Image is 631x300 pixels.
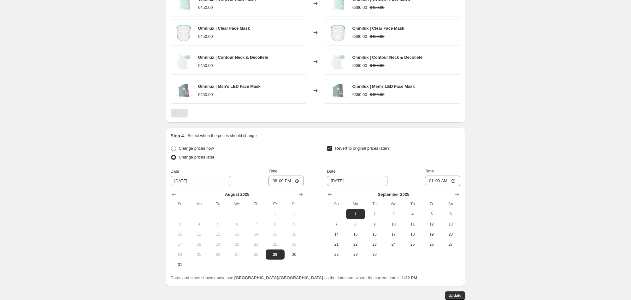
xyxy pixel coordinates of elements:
[171,219,190,229] button: Sunday August 3 2025
[328,23,347,42] img: OmniluxClearFaceMask_1_80x.jpg
[192,242,206,247] span: 18
[444,201,457,207] span: Sa
[326,190,334,199] button: Show previous month, August 2025
[441,219,460,229] button: Saturday September 13 2025
[368,252,381,257] span: 30
[365,229,384,239] button: Tuesday September 16 2025
[349,252,363,257] span: 29
[209,199,227,209] th: Tuesday
[173,252,187,257] span: 24
[173,222,187,227] span: 3
[327,219,346,229] button: Sunday September 7 2025
[403,209,422,219] button: Thursday September 4 2025
[230,252,244,257] span: 27
[365,209,384,219] button: Tuesday September 2 2025
[198,92,213,97] span: €450.00
[249,232,263,237] span: 14
[266,229,285,239] button: Friday August 15 2025
[453,190,462,199] button: Show next month, October 2025
[173,262,187,267] span: 31
[198,34,213,39] span: €450.00
[268,176,304,186] input: 12:00
[227,249,246,260] button: Wednesday August 27 2025
[425,212,439,217] span: 5
[386,212,400,217] span: 3
[335,146,390,151] span: Revert to original prices later?
[211,242,225,247] span: 19
[329,252,343,257] span: 28
[346,199,365,209] th: Monday
[329,242,343,247] span: 21
[327,199,346,209] th: Sunday
[211,232,225,237] span: 12
[370,34,385,39] span: €450.00
[198,84,261,89] span: Omnilux | Men's LED Face Mask
[368,222,381,227] span: 9
[349,232,363,237] span: 15
[285,199,304,209] th: Saturday
[403,219,422,229] button: Thursday September 11 2025
[285,209,304,219] button: Saturday August 2 2025
[349,222,363,227] span: 8
[268,242,282,247] span: 22
[327,239,346,249] button: Sunday September 21 2025
[405,212,419,217] span: 4
[403,239,422,249] button: Thursday September 25 2025
[266,209,285,219] button: Friday August 1 2025
[230,222,244,227] span: 6
[444,212,457,217] span: 6
[287,232,301,237] span: 16
[384,239,403,249] button: Wednesday September 24 2025
[349,242,363,247] span: 22
[327,176,387,186] input: 8/29/2025
[190,229,209,239] button: Monday August 11 2025
[287,222,301,227] span: 9
[266,249,285,260] button: Today Friday August 29 2025
[173,232,187,237] span: 10
[171,109,188,117] nav: Pagination
[403,229,422,239] button: Thursday September 18 2025
[327,229,346,239] button: Sunday September 14 2025
[266,199,285,209] th: Friday
[403,199,422,209] th: Thursday
[370,5,385,10] span: €450.00
[247,219,266,229] button: Thursday August 7 2025
[209,219,227,229] button: Tuesday August 5 2025
[198,63,213,68] span: €450.00
[174,52,193,71] img: Omnilux_ContourNeck_Decollete_80x.jpg
[422,239,441,249] button: Friday September 26 2025
[444,232,457,237] span: 20
[327,169,335,174] span: Date
[287,212,301,217] span: 2
[198,5,213,10] span: €450.00
[266,219,285,229] button: Friday August 8 2025
[174,23,193,42] img: OmniluxClearFaceMask_1_80x.jpg
[230,232,244,237] span: 13
[171,239,190,249] button: Sunday August 17 2025
[247,229,266,239] button: Thursday August 14 2025
[365,249,384,260] button: Tuesday September 30 2025
[285,219,304,229] button: Saturday August 9 2025
[386,242,400,247] span: 24
[425,201,439,207] span: Fr
[384,219,403,229] button: Wednesday September 10 2025
[192,232,206,237] span: 11
[405,201,419,207] span: Th
[227,229,246,239] button: Wednesday August 13 2025
[365,199,384,209] th: Tuesday
[352,26,404,31] span: Omnilux | Clear Face Mask
[198,26,250,31] span: Omnilux | Clear Face Mask
[328,81,347,100] img: Omnilux_Men_sLEDFaceMask_80x.jpg
[405,232,419,237] span: 18
[349,201,363,207] span: Mo
[209,249,227,260] button: Tuesday August 26 2025
[171,133,185,139] h2: Step 4.
[268,252,282,257] span: 29
[425,176,460,186] input: 12:00
[444,222,457,227] span: 13
[384,229,403,239] button: Wednesday September 17 2025
[249,252,263,257] span: 28
[174,81,193,100] img: Omnilux_Men_sLEDFaceMask_80x.jpg
[230,201,244,207] span: We
[329,232,343,237] span: 14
